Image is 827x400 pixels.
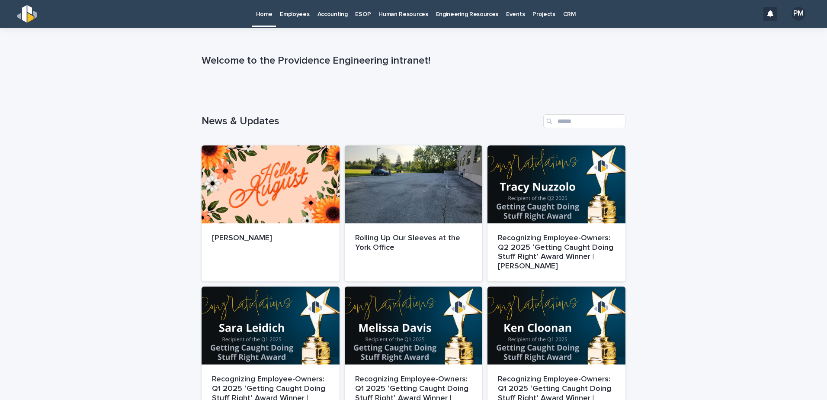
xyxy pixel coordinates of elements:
[212,234,329,243] p: [PERSON_NAME]
[498,234,615,271] p: Recognizing Employee-Owners: Q2 2025 ‘Getting Caught Doing Stuff Right’ Award Winner | [PERSON_NAME]
[345,145,483,281] a: Rolling Up Our Sleeves at the York Office
[17,5,37,23] img: s5b5MGTdWwFoU4EDV7nw
[487,145,625,281] a: Recognizing Employee-Owners: Q2 2025 ‘Getting Caught Doing Stuff Right’ Award Winner | [PERSON_NAME]
[202,55,622,67] p: Welcome to the Providence Engineering intranet!
[355,234,472,252] p: Rolling Up Our Sleeves at the York Office
[543,114,625,128] input: Search
[202,115,540,128] h1: News & Updates
[202,145,340,281] a: [PERSON_NAME]
[792,7,805,21] div: PM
